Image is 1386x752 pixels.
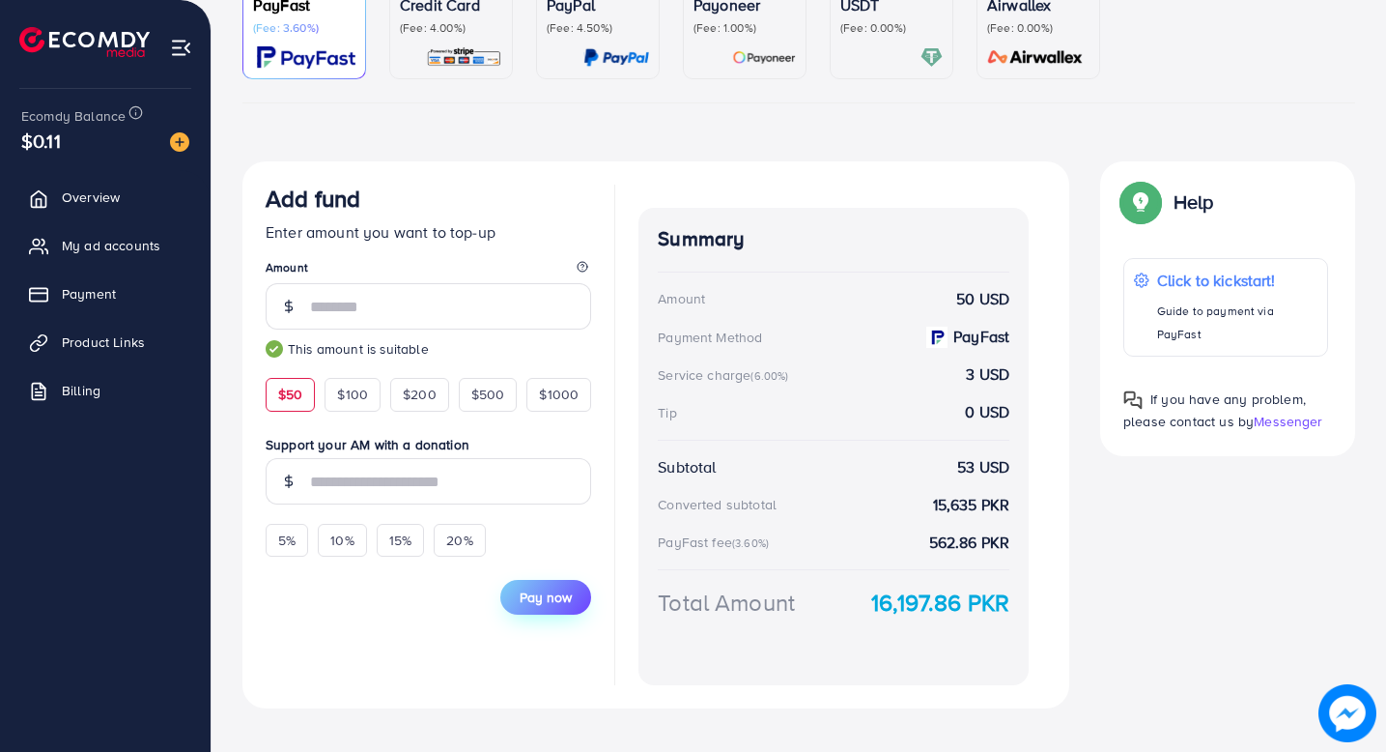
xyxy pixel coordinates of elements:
div: Converted subtotal [658,495,777,514]
img: card [732,46,796,69]
div: PayFast fee [658,533,775,552]
legend: Amount [266,259,591,283]
div: Payment Method [658,328,762,347]
span: $100 [337,385,368,404]
div: Amount [658,289,705,308]
span: Billing [62,381,100,400]
img: card [583,46,649,69]
strong: 0 USD [965,401,1009,423]
img: guide [266,340,283,358]
p: (Fee: 0.00%) [840,20,943,36]
span: $50 [278,385,302,404]
span: 10% [330,531,354,550]
span: $500 [471,385,505,404]
div: Tip [658,403,676,422]
img: menu [170,37,192,59]
p: Help [1174,190,1214,214]
span: Ecomdy Balance [21,106,126,126]
span: Product Links [62,333,145,352]
p: (Fee: 0.00%) [987,20,1089,36]
strong: 53 USD [957,456,1009,478]
strong: 50 USD [956,288,1009,310]
div: Total Amount [658,586,795,620]
span: $1000 [539,385,579,404]
span: Pay now [520,588,572,607]
label: Support your AM with a donation [266,435,591,454]
p: Click to kickstart! [1157,269,1317,292]
a: Overview [14,178,196,217]
span: 15% [389,531,411,550]
img: image [1318,684,1376,742]
img: Popup guide [1123,185,1158,219]
h4: Summary [658,227,1009,251]
strong: 16,197.86 PKR [871,586,1009,620]
img: logo [19,27,150,57]
small: (6.00%) [750,368,788,384]
h3: Add fund [266,185,360,213]
span: 5% [278,531,296,550]
p: (Fee: 4.50%) [547,20,649,36]
a: My ad accounts [14,226,196,265]
span: My ad accounts [62,236,160,255]
a: Billing [14,371,196,410]
span: $200 [403,385,437,404]
img: card [920,46,943,69]
p: (Fee: 3.60%) [253,20,355,36]
span: If you have any problem, please contact us by [1123,390,1306,431]
img: card [981,46,1089,69]
p: (Fee: 4.00%) [400,20,502,36]
small: This amount is suitable [266,339,591,359]
button: Pay now [500,580,591,615]
img: card [257,46,355,69]
span: Overview [62,188,120,207]
p: Guide to payment via PayFast [1157,300,1317,346]
strong: PayFast [953,326,1009,348]
a: Product Links [14,323,196,362]
div: Service charge [658,365,794,385]
img: card [426,46,502,69]
strong: 15,635 PKR [933,494,1010,516]
small: (3.60%) [732,535,769,551]
span: $0.11 [21,127,61,155]
span: 20% [446,531,472,550]
p: (Fee: 1.00%) [693,20,796,36]
strong: 3 USD [966,363,1009,386]
img: image [170,132,189,152]
img: payment [926,327,948,348]
div: Subtotal [658,456,716,478]
span: Payment [62,284,116,304]
p: Enter amount you want to top-up [266,220,591,244]
a: Payment [14,275,196,313]
span: Messenger [1254,412,1322,431]
strong: 562.86 PKR [929,532,1010,554]
img: Popup guide [1123,390,1143,410]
